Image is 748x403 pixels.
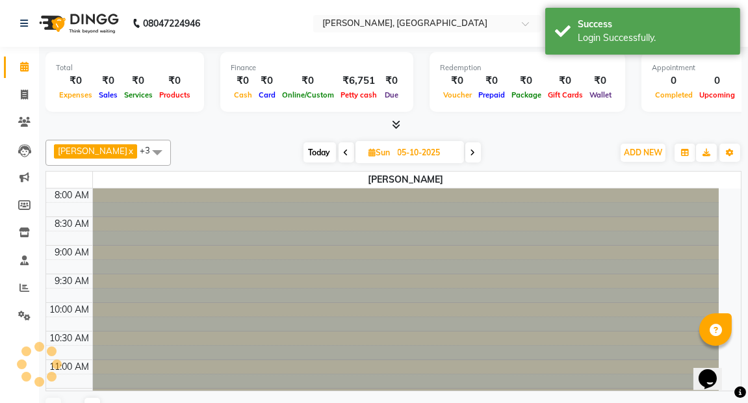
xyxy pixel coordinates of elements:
[156,90,194,99] span: Products
[143,5,200,42] b: 08047224946
[127,146,133,156] a: x
[508,90,545,99] span: Package
[621,144,665,162] button: ADD NEW
[696,90,738,99] span: Upcoming
[337,90,380,99] span: Petty cash
[47,360,92,374] div: 11:00 AM
[279,73,337,88] div: ₹0
[47,331,92,345] div: 10:30 AM
[578,18,730,31] div: Success
[53,274,92,288] div: 9:30 AM
[96,73,121,88] div: ₹0
[578,31,730,45] div: Login Successfully.
[156,73,194,88] div: ₹0
[56,73,96,88] div: ₹0
[279,90,337,99] span: Online/Custom
[53,217,92,231] div: 8:30 AM
[56,90,96,99] span: Expenses
[586,90,615,99] span: Wallet
[366,148,394,157] span: Sun
[545,90,586,99] span: Gift Cards
[303,142,336,162] span: Today
[440,62,615,73] div: Redemption
[652,73,696,88] div: 0
[56,62,194,73] div: Total
[440,73,475,88] div: ₹0
[231,73,255,88] div: ₹0
[96,90,121,99] span: Sales
[475,90,508,99] span: Prepaid
[475,73,508,88] div: ₹0
[380,73,403,88] div: ₹0
[58,146,127,156] span: [PERSON_NAME]
[47,303,92,317] div: 10:00 AM
[255,73,279,88] div: ₹0
[696,73,738,88] div: 0
[381,90,402,99] span: Due
[121,90,156,99] span: Services
[231,90,255,99] span: Cash
[231,62,403,73] div: Finance
[508,73,545,88] div: ₹0
[586,73,615,88] div: ₹0
[337,73,380,88] div: ₹6,751
[53,188,92,202] div: 8:00 AM
[545,73,586,88] div: ₹0
[93,172,719,188] span: [PERSON_NAME]
[53,246,92,259] div: 9:00 AM
[47,389,92,402] div: 11:30 AM
[652,90,696,99] span: Completed
[624,148,662,157] span: ADD NEW
[693,351,735,390] iframe: chat widget
[33,5,122,42] img: logo
[140,145,160,155] span: +3
[121,73,156,88] div: ₹0
[394,143,459,162] input: 2025-10-05
[440,90,475,99] span: Voucher
[255,90,279,99] span: Card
